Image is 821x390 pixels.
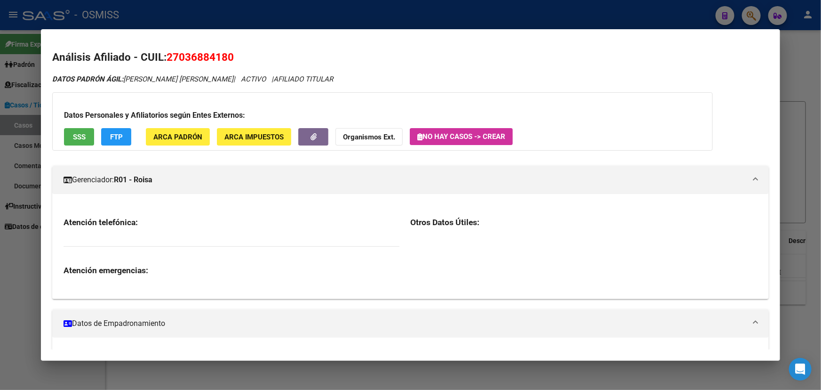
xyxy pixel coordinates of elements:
[52,309,769,338] mat-expansion-panel-header: Datos de Empadronamiento
[114,174,152,186] strong: R01 - Roisa
[335,128,403,146] button: Organismos Ext.
[64,265,399,276] h3: Atención emergencias:
[224,133,284,141] span: ARCA Impuestos
[64,174,746,186] mat-panel-title: Gerenciador:
[101,128,131,146] button: FTP
[64,217,399,227] h3: Atención telefónica:
[52,75,333,83] i: | ACTIVO |
[217,128,291,146] button: ARCA Impuestos
[52,49,769,65] h2: Análisis Afiliado - CUIL:
[146,128,210,146] button: ARCA Padrón
[153,133,202,141] span: ARCA Padrón
[52,75,123,83] strong: DATOS PADRÓN ÁGIL:
[64,110,701,121] h3: Datos Personales y Afiliatorios según Entes Externos:
[110,133,123,141] span: FTP
[789,358,812,381] div: Open Intercom Messenger
[64,318,746,329] mat-panel-title: Datos de Empadronamiento
[417,132,505,141] span: No hay casos -> Crear
[73,133,86,141] span: SSS
[64,128,94,146] button: SSS
[52,75,233,83] span: [PERSON_NAME] [PERSON_NAME]
[343,133,395,141] strong: Organismos Ext.
[167,51,234,63] span: 27036884180
[410,128,513,145] button: No hay casos -> Crear
[273,75,333,83] span: AFILIADO TITULAR
[52,166,769,194] mat-expansion-panel-header: Gerenciador:R01 - Roisa
[52,194,769,299] div: Gerenciador:R01 - Roisa
[411,217,757,227] h3: Otros Datos Útiles:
